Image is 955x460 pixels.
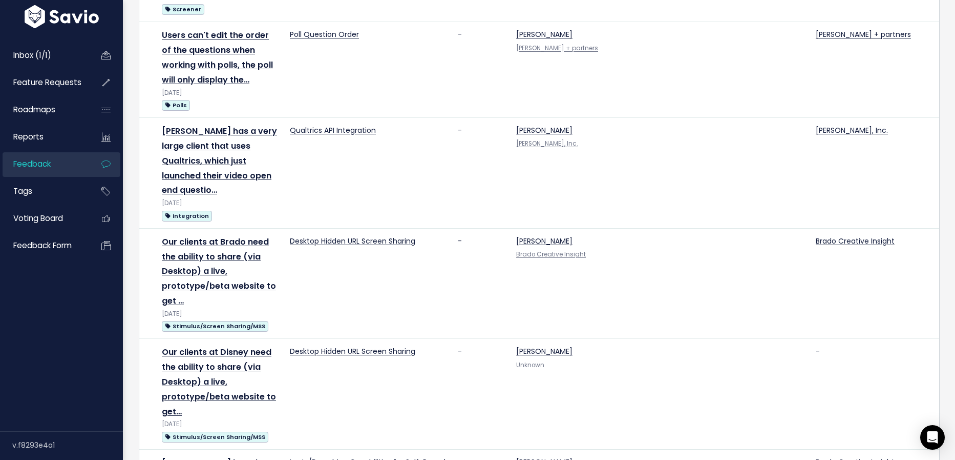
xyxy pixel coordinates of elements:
[3,71,85,94] a: Feature Requests
[452,228,510,339] td: -
[162,211,212,222] span: Integration
[452,339,510,450] td: -
[162,88,278,98] div: [DATE]
[516,250,586,258] a: Brado Creative Insight
[516,236,572,246] a: [PERSON_NAME]
[452,118,510,229] td: -
[516,139,578,148] a: [PERSON_NAME], Inc.
[162,209,212,222] a: Integration
[12,432,123,458] div: v.f8293e4a1
[3,125,85,149] a: Reports
[516,29,572,39] a: [PERSON_NAME]
[162,29,273,85] a: Users can't edit the order of the questions when working with polls, the poll will only display the…
[13,50,51,61] span: Inbox (1/1)
[162,309,278,319] div: [DATE]
[290,125,376,135] a: Qualtrics API Integration
[13,240,72,251] span: Feedback form
[290,29,359,39] a: Poll Question Order
[920,425,945,450] div: Open Intercom Messenger
[13,104,55,115] span: Roadmaps
[452,22,510,118] td: -
[162,198,278,209] div: [DATE]
[13,213,63,224] span: Voting Board
[3,44,85,67] a: Inbox (1/1)
[162,4,204,15] span: Screener
[13,158,51,169] span: Feedback
[810,339,944,450] td: -
[13,131,44,142] span: Reports
[3,152,85,176] a: Feedback
[816,125,888,135] a: [PERSON_NAME], Inc.
[162,98,190,111] a: Polls
[13,77,81,88] span: Feature Requests
[290,346,415,356] a: Desktop Hidden URL Screen Sharing
[13,186,32,196] span: Tags
[162,321,268,332] span: Stimulus/Screen Sharing/MSS
[290,236,415,246] a: Desktop Hidden URL Screen Sharing
[162,419,278,430] div: [DATE]
[162,236,276,307] a: Our clients at Brado need the ability to share (via Desktop) a live, prototype/beta website to get …
[516,361,544,369] span: Unknown
[162,3,204,15] a: Screener
[162,346,276,417] a: Our clients at Disney need the ability to share (via Desktop) a live, prototype/beta website to get…
[162,125,277,196] a: [PERSON_NAME] has a very large client that uses Qualtrics, which just launched their video open e...
[162,319,268,332] a: Stimulus/Screen Sharing/MSS
[162,100,190,111] span: Polls
[3,98,85,122] a: Roadmaps
[162,432,268,443] span: Stimulus/Screen Sharing/MSS
[516,346,572,356] a: [PERSON_NAME]
[22,5,101,28] img: logo-white.9d6f32f41409.svg
[162,430,268,443] a: Stimulus/Screen Sharing/MSS
[3,234,85,257] a: Feedback form
[516,44,598,52] a: [PERSON_NAME] + partners
[816,236,895,246] a: Brado Creative Insight
[3,179,85,203] a: Tags
[516,125,572,135] a: [PERSON_NAME]
[3,207,85,230] a: Voting Board
[816,29,911,39] a: [PERSON_NAME] + partners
